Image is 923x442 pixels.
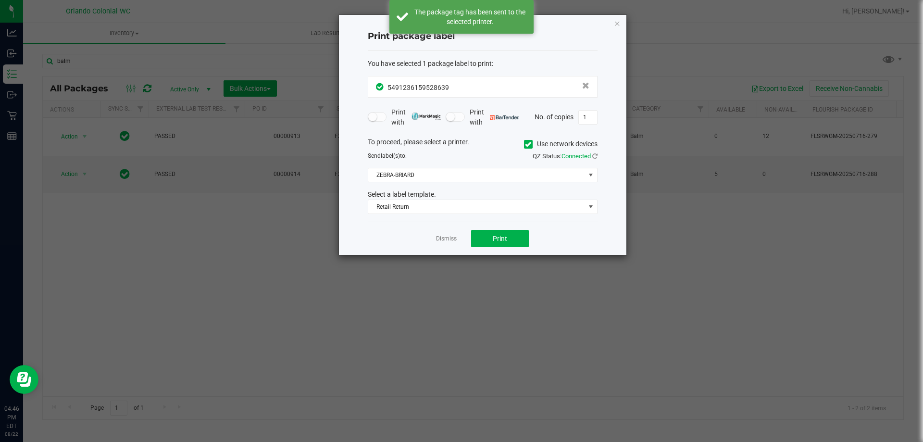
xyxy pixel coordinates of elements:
div: : [368,59,598,69]
h4: Print package label [368,30,598,43]
span: 5491236159528639 [387,84,449,91]
span: Connected [561,152,591,160]
span: label(s) [381,152,400,159]
span: Print with [470,107,519,127]
label: Use network devices [524,139,598,149]
span: No. of copies [535,113,574,120]
span: Print [493,235,507,242]
span: Retail Return [368,200,585,214]
div: The package tag has been sent to the selected printer. [413,7,526,26]
button: Print [471,230,529,247]
div: Select a label template. [361,189,605,200]
span: Print with [391,107,441,127]
img: mark_magic_cybra.png [412,113,441,120]
span: Send to: [368,152,407,159]
span: In Sync [376,82,385,92]
span: QZ Status: [533,152,598,160]
a: Dismiss [436,235,457,243]
span: ZEBRA-BRIARD [368,168,585,182]
span: You have selected 1 package label to print [368,60,492,67]
div: To proceed, please select a printer. [361,137,605,152]
img: bartender.png [490,115,519,120]
iframe: Resource center [10,365,38,394]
